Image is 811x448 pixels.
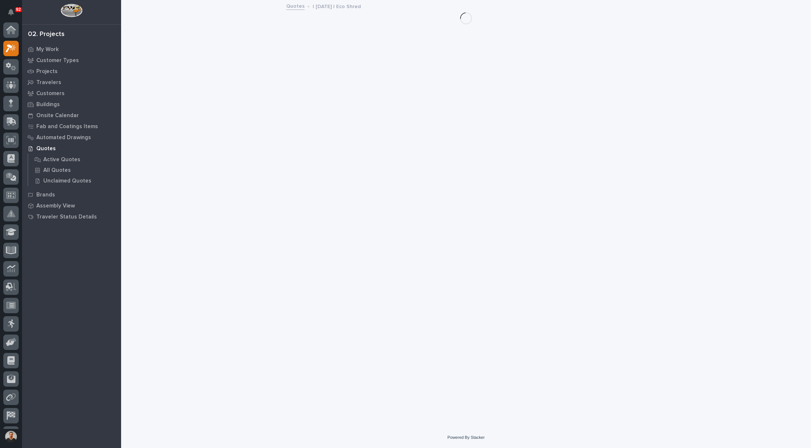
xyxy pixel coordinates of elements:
p: Assembly View [36,203,75,209]
p: 92 [16,7,21,12]
a: My Work [22,44,121,55]
p: Buildings [36,101,60,108]
p: Unclaimed Quotes [43,178,91,184]
a: Powered By Stacker [447,435,484,440]
button: Notifications [3,4,19,20]
a: Quotes [286,1,305,10]
p: Quotes [36,145,56,152]
p: All Quotes [43,167,71,174]
p: Customers [36,90,65,97]
a: Buildings [22,99,121,110]
a: Active Quotes [28,154,121,165]
div: Notifications92 [9,9,19,21]
div: 02. Projects [28,30,65,39]
button: users-avatar [3,429,19,444]
a: Customer Types [22,55,121,66]
p: Traveler Status Details [36,214,97,220]
p: Automated Drawings [36,134,91,141]
p: Brands [36,192,55,198]
a: Onsite Calendar [22,110,121,121]
a: Customers [22,88,121,99]
img: Workspace Logo [61,4,82,17]
p: Onsite Calendar [36,112,79,119]
a: Automated Drawings [22,132,121,143]
a: Fab and Coatings Items [22,121,121,132]
a: Traveler Status Details [22,211,121,222]
p: | [DATE] | Eco Shred [313,2,361,10]
p: Projects [36,68,58,75]
p: Fab and Coatings Items [36,123,98,130]
a: Brands [22,189,121,200]
a: Projects [22,66,121,77]
p: Travelers [36,79,61,86]
a: Quotes [22,143,121,154]
a: Travelers [22,77,121,88]
a: Assembly View [22,200,121,211]
p: Active Quotes [43,156,80,163]
p: My Work [36,46,59,53]
p: Customer Types [36,57,79,64]
a: All Quotes [28,165,121,175]
a: Unclaimed Quotes [28,176,121,186]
